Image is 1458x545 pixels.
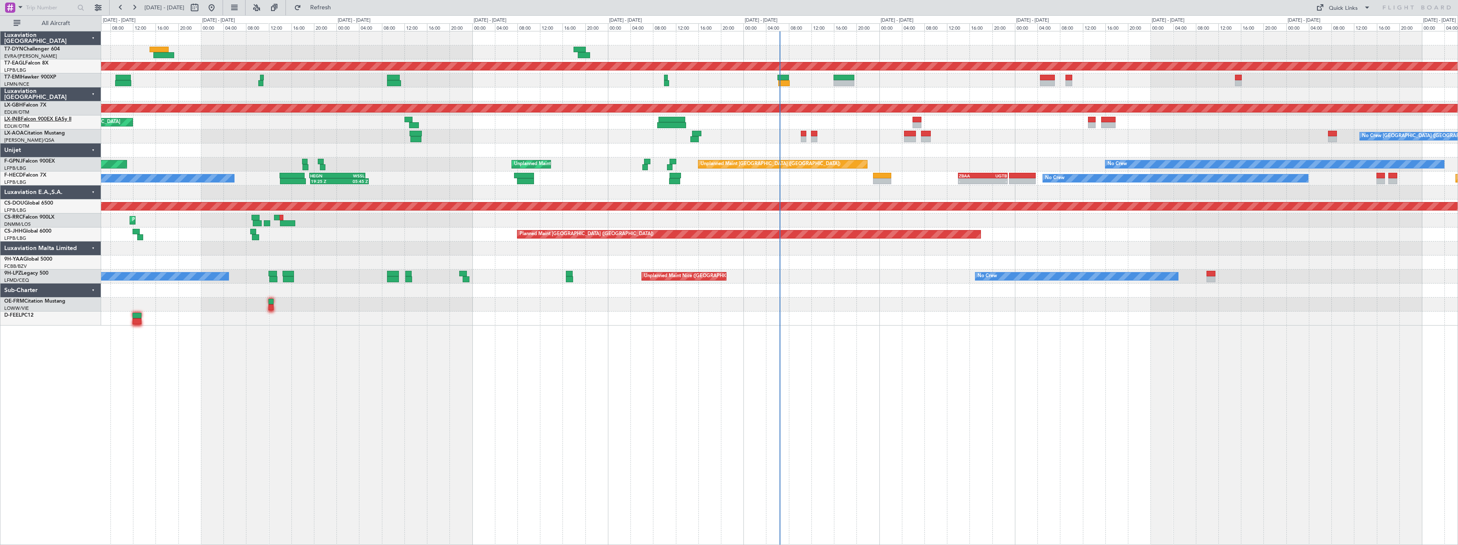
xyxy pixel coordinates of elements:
div: 16:00 [1105,23,1128,31]
div: 16:00 [291,23,314,31]
div: [DATE] - [DATE] [474,17,506,24]
div: 12:00 [1218,23,1241,31]
div: 00:00 [1422,23,1444,31]
span: T7-DYN [4,47,23,52]
div: 08:00 [517,23,540,31]
span: F-HECD [4,173,23,178]
div: 00:00 [1150,23,1173,31]
a: CS-RRCFalcon 900LX [4,215,54,220]
div: 16:00 [427,23,449,31]
a: EVRA/[PERSON_NAME] [4,53,57,59]
span: LX-AOA [4,131,24,136]
div: 00:00 [1015,23,1037,31]
div: 12:00 [540,23,562,31]
div: 00:00 [879,23,902,31]
div: 12:00 [269,23,291,31]
a: T7-EAGLFalcon 8X [4,61,48,66]
div: Quick Links [1329,4,1358,13]
span: OE-FRM [4,299,24,304]
div: 00:00 [472,23,495,31]
div: 04:00 [1309,23,1331,31]
a: LX-INBFalcon 900EX EASy II [4,117,71,122]
a: 9H-YAAGlobal 5000 [4,257,52,262]
a: EDLW/DTM [4,109,29,115]
div: 00:00 [201,23,223,31]
span: CS-DOU [4,201,24,206]
div: 20:00 [1399,23,1422,31]
div: 12:00 [811,23,834,31]
div: 12:00 [1083,23,1105,31]
div: 04:00 [223,23,246,31]
span: T7-EAGL [4,61,25,66]
a: EDLW/DTM [4,123,29,129]
div: [DATE] - [DATE] [1016,17,1049,24]
div: 00:00 [743,23,766,31]
div: 20:00 [1128,23,1150,31]
a: F-HECDFalcon 7X [4,173,46,178]
div: 16:00 [1377,23,1399,31]
div: Planned Maint Lagos ([PERSON_NAME]) [132,214,220,227]
div: 20:00 [1263,23,1286,31]
div: 08:00 [924,23,947,31]
div: Unplanned Maint [GEOGRAPHIC_DATA] ([GEOGRAPHIC_DATA]) [701,158,840,171]
div: - [959,179,983,184]
div: 16:00 [834,23,856,31]
div: 16:00 [562,23,585,31]
span: [DATE] - [DATE] [144,4,184,11]
div: 08:00 [789,23,811,31]
div: 04:00 [630,23,653,31]
span: All Aircraft [22,20,90,26]
a: D-FEELPC12 [4,313,34,318]
a: LX-AOACitation Mustang [4,131,65,136]
a: LOWW/VIE [4,305,29,312]
span: CS-RRC [4,215,23,220]
div: Unplanned Maint [GEOGRAPHIC_DATA] ([GEOGRAPHIC_DATA]) [514,158,654,171]
div: 08:00 [246,23,268,31]
div: 04:00 [766,23,788,31]
div: 12:00 [1354,23,1376,31]
div: No Crew [978,270,997,283]
div: UGTB [983,173,1006,178]
a: CS-DOUGlobal 6500 [4,201,53,206]
div: HEGN [310,173,337,178]
a: CS-JHHGlobal 6000 [4,229,51,234]
span: 9H-YAA [4,257,23,262]
div: [DATE] - [DATE] [609,17,642,24]
div: 20:00 [721,23,743,31]
div: 08:00 [110,23,133,31]
div: [DATE] - [DATE] [202,17,235,24]
a: LFPB/LBG [4,207,26,214]
div: Planned Maint [GEOGRAPHIC_DATA] ([GEOGRAPHIC_DATA]) [520,228,653,241]
div: 12:00 [404,23,427,31]
a: LFPB/LBG [4,235,26,242]
a: [PERSON_NAME]/QSA [4,137,54,143]
div: 20:00 [449,23,472,31]
div: 08:00 [1060,23,1082,31]
div: [DATE] - [DATE] [881,17,913,24]
a: DNMM/LOS [4,221,31,228]
div: WSSL [337,173,364,178]
a: FCBB/BZV [4,263,27,270]
div: 20:00 [585,23,608,31]
div: 12:00 [676,23,698,31]
div: ZBAA [959,173,983,178]
div: [DATE] - [DATE] [1288,17,1320,24]
div: No Crew [1108,158,1127,171]
div: 19:25 Z [311,179,339,184]
div: [DATE] - [DATE] [1423,17,1456,24]
a: LFMN/NCE [4,81,29,87]
div: 16:00 [698,23,721,31]
div: 20:00 [992,23,1015,31]
button: Quick Links [1312,1,1375,14]
div: Unplanned Maint Nice ([GEOGRAPHIC_DATA]) [644,270,745,283]
span: CS-JHH [4,229,23,234]
div: 16:00 [155,23,178,31]
div: [DATE] - [DATE] [745,17,777,24]
div: 08:00 [1196,23,1218,31]
span: LX-INB [4,117,21,122]
button: Refresh [290,1,341,14]
a: OE-FRMCitation Mustang [4,299,65,304]
a: F-GPNJFalcon 900EX [4,159,55,164]
div: 00:00 [336,23,359,31]
a: LFPB/LBG [4,165,26,171]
